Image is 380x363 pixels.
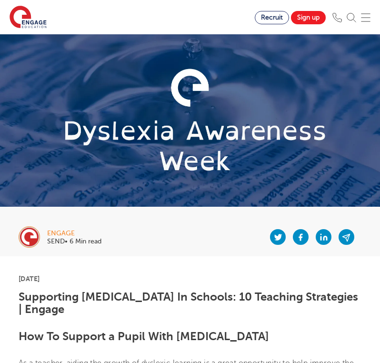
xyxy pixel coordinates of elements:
b: How To Support a Pupil With [MEDICAL_DATA] [19,330,269,343]
span: Recruit [261,14,283,21]
a: Sign up [291,11,326,24]
img: Phone [332,13,342,22]
a: Recruit [255,11,289,24]
p: SEND• 6 Min read [47,238,101,245]
img: Engage Education [10,6,47,30]
p: [DATE] [19,275,361,282]
h1: Supporting [MEDICAL_DATA] In Schools: 10 Teaching Strategies | Engage [19,291,361,316]
div: engage [47,230,101,237]
img: Mobile Menu [361,13,370,22]
img: Search [347,13,356,22]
